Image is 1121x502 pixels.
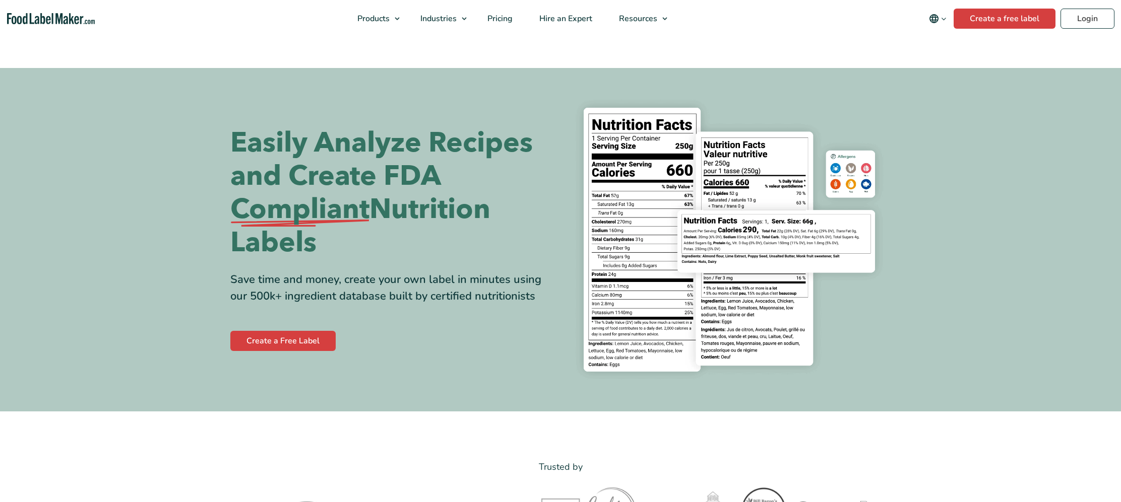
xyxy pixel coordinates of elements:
[954,9,1055,29] a: Create a free label
[230,460,891,474] p: Trusted by
[484,13,514,24] span: Pricing
[7,13,95,25] a: Food Label Maker homepage
[922,9,954,29] button: Change language
[230,126,553,259] h1: Easily Analyze Recipes and Create FDA Nutrition Labels
[230,271,553,305] div: Save time and money, create your own label in minutes using our 500k+ ingredient database built b...
[354,13,391,24] span: Products
[616,13,658,24] span: Resources
[1061,9,1114,29] a: Login
[230,193,369,226] span: Compliant
[417,13,458,24] span: Industries
[230,331,336,351] a: Create a Free Label
[536,13,593,24] span: Hire an Expert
